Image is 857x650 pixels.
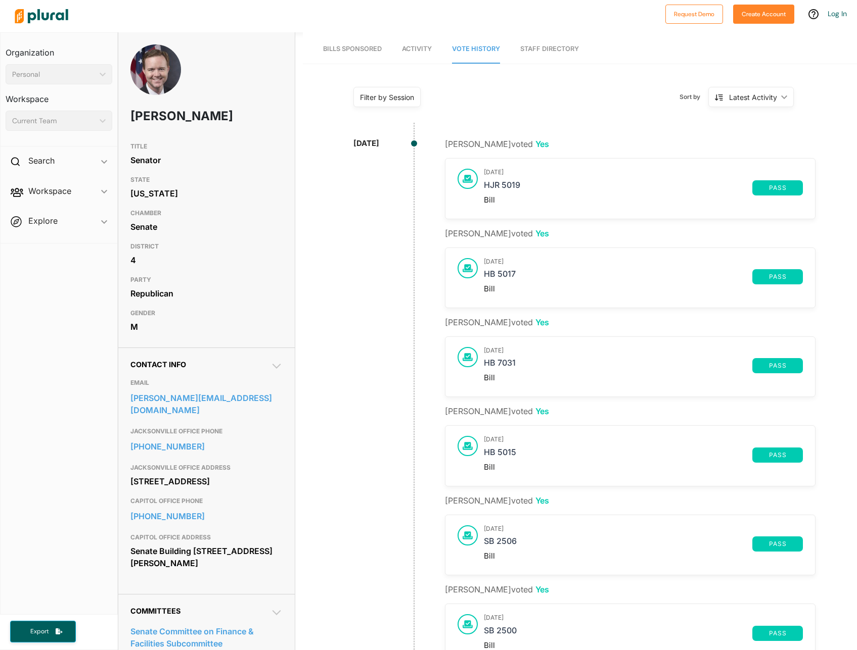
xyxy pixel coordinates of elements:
[484,284,803,293] div: Bill
[535,317,549,327] span: Yes
[323,45,382,53] span: Bills Sponsored
[28,155,55,166] h2: Search
[6,84,112,107] h3: Workspace
[130,219,282,234] div: Senate
[535,139,549,149] span: Yes
[130,286,282,301] div: Republican
[535,584,549,594] span: Yes
[445,584,549,594] span: [PERSON_NAME] voted
[828,9,847,18] a: Log In
[130,153,282,168] div: Senator
[484,195,803,205] div: Bill
[665,5,723,24] button: Request Demo
[130,186,282,201] div: [US_STATE]
[452,45,500,53] span: Vote History
[484,536,752,552] a: SB 2506
[12,116,96,126] div: Current Team
[484,463,803,472] div: Bill
[130,207,282,219] h3: CHAMBER
[130,439,282,454] a: [PHONE_NUMBER]
[733,8,794,19] a: Create Account
[130,174,282,186] h3: STATE
[445,495,549,506] span: [PERSON_NAME] voted
[758,274,797,280] span: pass
[130,240,282,253] h3: DISTRICT
[130,44,181,112] img: Headshot of Clay Yarborough
[484,552,803,561] div: Bill
[130,390,282,418] a: [PERSON_NAME][EMAIL_ADDRESS][DOMAIN_NAME]
[130,495,282,507] h3: CAPITOL OFFICE PHONE
[733,5,794,24] button: Create Account
[130,319,282,334] div: M
[23,627,56,636] span: Export
[484,614,803,621] h3: [DATE]
[484,641,803,650] div: Bill
[665,8,723,19] a: Request Demo
[130,140,282,153] h3: TITLE
[353,138,379,149] div: [DATE]
[535,495,549,506] span: Yes
[535,406,549,416] span: Yes
[130,607,181,615] span: Committees
[130,474,282,489] div: [STREET_ADDRESS]
[520,35,579,64] a: Staff Directory
[130,509,282,524] a: [PHONE_NUMBER]
[130,543,282,571] div: Senate Building [STREET_ADDRESS][PERSON_NAME]
[484,373,803,382] div: Bill
[484,347,803,354] h3: [DATE]
[130,377,282,389] h3: EMAIL
[445,406,549,416] span: [PERSON_NAME] voted
[445,317,549,327] span: [PERSON_NAME] voted
[10,621,76,642] button: Export
[360,92,414,103] div: Filter by Session
[484,258,803,265] h3: [DATE]
[484,447,752,463] a: HB 5015
[484,358,752,373] a: HB 7031
[323,35,382,64] a: Bills Sponsored
[758,452,797,458] span: pass
[484,180,752,195] a: HJR 5019
[130,274,282,286] h3: PARTY
[130,531,282,543] h3: CAPITOL OFFICE ADDRESS
[130,425,282,437] h3: JACKSONVILLE OFFICE PHONE
[402,45,432,53] span: Activity
[484,436,803,443] h3: [DATE]
[484,169,803,176] h3: [DATE]
[729,92,777,103] div: Latest Activity
[445,228,549,238] span: [PERSON_NAME] voted
[445,139,549,149] span: [PERSON_NAME] voted
[484,626,752,641] a: SB 2500
[130,101,221,131] h1: [PERSON_NAME]
[758,363,797,369] span: pass
[484,525,803,532] h3: [DATE]
[758,185,797,191] span: pass
[402,35,432,64] a: Activity
[758,630,797,636] span: pass
[130,253,282,268] div: 4
[484,269,752,284] a: HB 5017
[535,228,549,238] span: Yes
[680,92,708,102] span: Sort by
[758,541,797,547] span: pass
[12,69,96,80] div: Personal
[6,38,112,60] h3: Organization
[130,462,282,474] h3: JACKSONVILLE OFFICE ADDRESS
[130,307,282,319] h3: GENDER
[130,360,186,369] span: Contact Info
[452,35,500,64] a: Vote History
